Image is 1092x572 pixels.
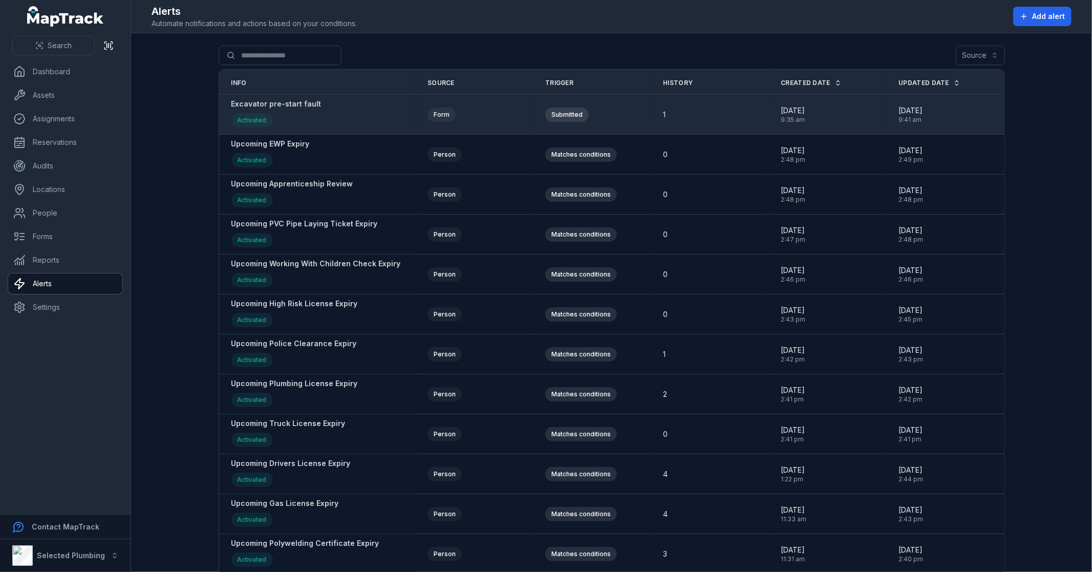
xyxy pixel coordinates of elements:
div: Person [427,267,462,282]
span: 2:42 pm [781,355,805,364]
span: 2:46 pm [781,276,805,284]
div: Activated [231,473,273,487]
span: 2:41 pm [781,435,805,443]
a: Locations [8,179,122,200]
div: Activated [231,193,273,207]
div: Form [427,108,456,122]
span: 0 [663,269,668,280]
div: Activated [231,433,273,447]
span: 2:42 pm [898,395,923,404]
div: Activated [231,113,273,128]
span: [DATE] [898,545,923,555]
span: [DATE] [781,425,805,435]
span: [DATE] [898,385,923,395]
time: 8/18/2025, 2:43:54 PM [898,505,923,523]
div: Matches conditions [545,547,617,561]
div: Activated [231,313,273,327]
span: 11:31 am [781,555,805,563]
span: [DATE] [781,505,806,515]
time: 8/18/2025, 2:43:24 PM [898,345,923,364]
div: Matches conditions [545,427,617,441]
span: 2:41 pm [898,435,923,443]
div: Person [427,307,462,322]
div: Matches conditions [545,347,617,362]
span: 2 [663,389,667,399]
span: 2:46 pm [898,276,923,284]
span: 2:48 pm [781,196,805,204]
a: Updated Date [898,79,960,87]
span: [DATE] [781,305,805,315]
strong: Selected Plumbing [37,551,105,560]
span: 2:43 pm [898,355,923,364]
div: Matches conditions [545,387,617,401]
span: 2:43 pm [898,515,923,523]
span: 4 [663,469,668,479]
span: [DATE] [781,385,805,395]
span: 0 [663,150,668,160]
h2: Alerts [152,4,357,18]
a: Reservations [8,132,122,153]
div: Person [427,507,462,521]
span: [DATE] [781,465,805,475]
a: Dashboard [8,61,122,82]
span: [DATE] [898,105,923,116]
div: Person [427,147,462,162]
span: Add alert [1032,11,1065,22]
span: [DATE] [781,265,805,276]
time: 8/20/2025, 9:41:10 AM [898,105,923,124]
button: Source [956,46,1005,65]
span: [DATE] [781,345,805,355]
strong: Contact MapTrack [32,522,99,531]
span: [DATE] [781,145,805,156]
div: Person [427,547,462,561]
time: 8/18/2025, 2:46:52 PM [898,265,923,284]
span: 2:41 pm [781,395,805,404]
time: 8/18/2025, 2:41:55 PM [781,385,805,404]
a: Reports [8,250,122,270]
span: 2:49 pm [898,156,923,164]
a: Upcoming High Risk License ExpiryActivated [231,299,358,330]
time: 8/18/2025, 2:48:55 PM [781,145,805,164]
div: Person [427,427,462,441]
a: Settings [8,297,122,317]
span: [DATE] [781,545,805,555]
span: [DATE] [898,465,923,475]
a: MapTrack [27,6,104,27]
time: 8/18/2025, 2:46:07 PM [781,265,805,284]
strong: Upcoming Polywelding Certificate Expiry [231,538,379,548]
a: Upcoming EWP ExpiryActivated [231,139,310,170]
time: 8/18/2025, 2:43:36 PM [781,305,805,324]
div: Activated [231,513,273,527]
span: [DATE] [781,185,805,196]
a: Audits [8,156,122,176]
strong: Upcoming PVC Pipe Laying Ticket Expiry [231,219,378,229]
a: Assets [8,85,122,105]
div: Activated [231,553,273,567]
div: Matches conditions [545,507,617,521]
span: 3 [663,549,667,559]
a: Upcoming Police Clearance ExpiryActivated [231,338,357,370]
strong: Upcoming EWP Expiry [231,139,310,149]
span: 9:41 am [898,116,923,124]
time: 8/18/2025, 2:48:20 PM [781,185,805,204]
strong: Upcoming Truck License Expiry [231,418,346,429]
strong: Upcoming Drivers License Expiry [231,458,351,469]
a: Upcoming Apprenticeship ReviewActivated [231,179,353,210]
a: Upcoming Truck License ExpiryActivated [231,418,346,450]
button: Search [12,36,95,55]
a: Upcoming Plumbing License ExpiryActivated [231,378,358,410]
span: 0 [663,229,668,240]
div: Activated [231,353,273,367]
a: Created Date [781,79,842,87]
strong: Upcoming Working With Children Check Expiry [231,259,401,269]
div: Activated [231,393,273,407]
a: Alerts [8,273,122,294]
strong: Upcoming High Risk License Expiry [231,299,358,309]
div: Matches conditions [545,307,617,322]
a: Excavator pre-start faultActivated [231,99,322,130]
span: [DATE] [898,185,923,196]
time: 8/18/2025, 2:44:05 PM [898,465,923,483]
div: Person [427,227,462,242]
div: Matches conditions [545,267,617,282]
div: Matches conditions [545,147,617,162]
